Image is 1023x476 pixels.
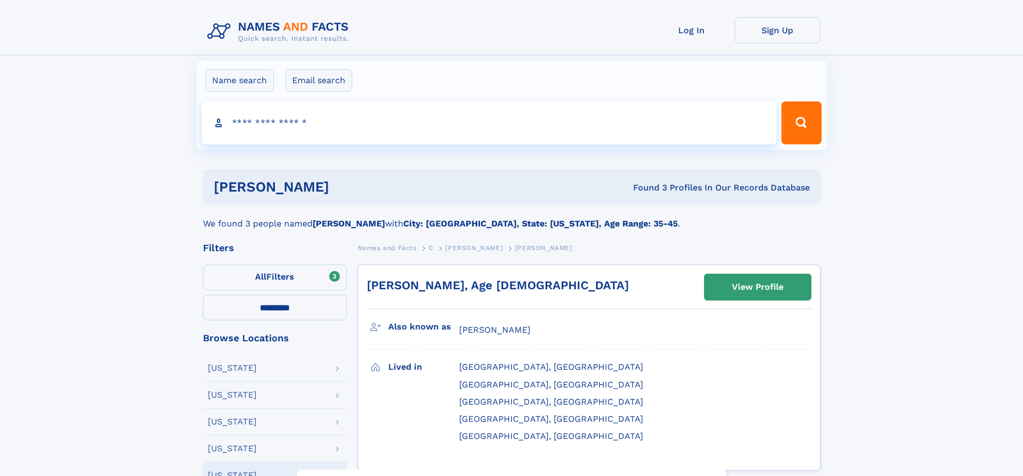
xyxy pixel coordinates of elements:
[358,241,417,254] a: Names and Facts
[781,101,821,144] button: Search Button
[705,274,811,300] a: View Profile
[203,333,347,343] div: Browse Locations
[735,17,821,43] a: Sign Up
[208,391,257,399] div: [US_STATE]
[214,180,481,194] h1: [PERSON_NAME]
[255,272,266,282] span: All
[445,241,503,254] a: [PERSON_NAME]
[367,279,629,292] a: [PERSON_NAME], Age [DEMOGRAPHIC_DATA]
[388,318,459,336] h3: Also known as
[208,444,257,453] div: [US_STATE]
[285,69,352,92] label: Email search
[732,275,783,299] div: View Profile
[459,325,531,335] span: [PERSON_NAME]
[445,244,503,252] span: [PERSON_NAME]
[515,244,572,252] span: [PERSON_NAME]
[403,218,678,229] b: City: [GEOGRAPHIC_DATA], State: [US_STATE], Age Range: 35-45
[203,17,358,46] img: Logo Names and Facts
[205,69,274,92] label: Name search
[203,265,347,290] label: Filters
[208,364,257,372] div: [US_STATE]
[202,101,777,144] input: search input
[208,418,257,426] div: [US_STATE]
[429,241,433,254] a: C
[459,362,643,372] span: [GEOGRAPHIC_DATA], [GEOGRAPHIC_DATA]
[459,379,643,390] span: [GEOGRAPHIC_DATA], [GEOGRAPHIC_DATA]
[429,244,433,252] span: C
[313,218,385,229] b: [PERSON_NAME]
[459,414,643,424] span: [GEOGRAPHIC_DATA], [GEOGRAPHIC_DATA]
[649,17,735,43] a: Log In
[459,431,643,441] span: [GEOGRAPHIC_DATA], [GEOGRAPHIC_DATA]
[203,243,347,253] div: Filters
[203,204,821,230] div: We found 3 people named with .
[481,182,810,194] div: Found 3 Profiles In Our Records Database
[388,358,459,376] h3: Lived in
[459,397,643,407] span: [GEOGRAPHIC_DATA], [GEOGRAPHIC_DATA]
